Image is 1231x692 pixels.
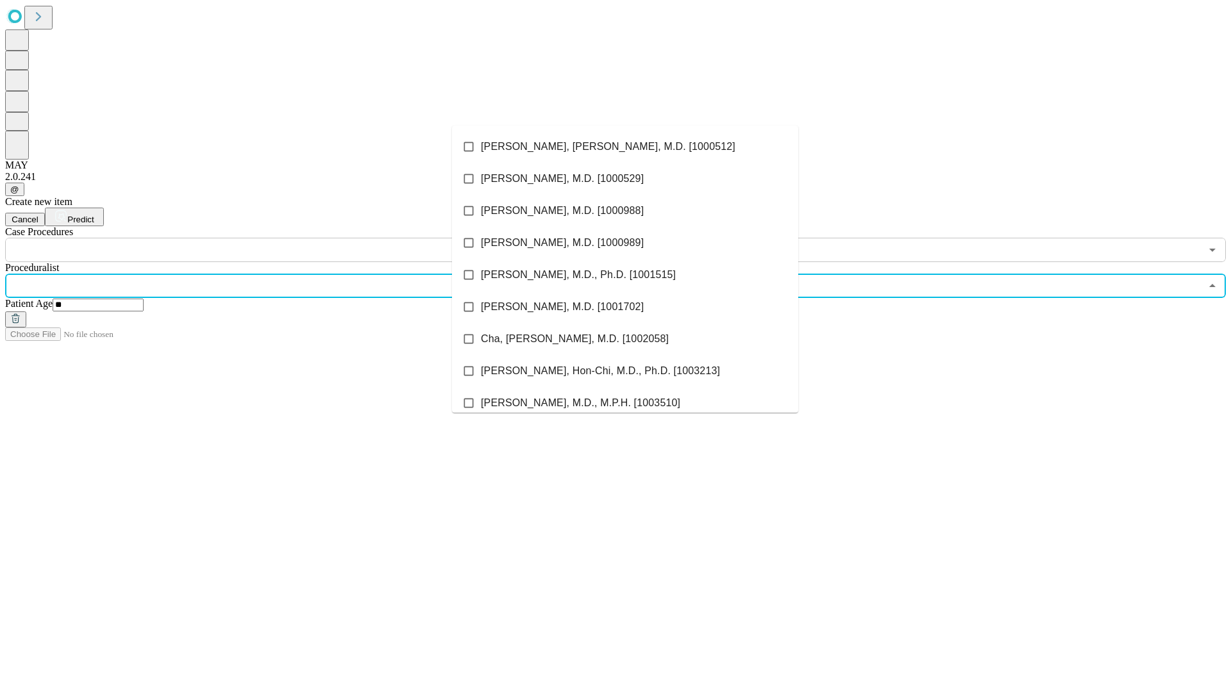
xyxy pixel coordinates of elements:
[481,235,644,251] span: [PERSON_NAME], M.D. [1000989]
[10,185,19,194] span: @
[481,363,720,379] span: [PERSON_NAME], Hon-Chi, M.D., Ph.D. [1003213]
[1203,277,1221,295] button: Close
[5,262,59,273] span: Proceduralist
[1203,241,1221,259] button: Open
[481,395,680,411] span: [PERSON_NAME], M.D., M.P.H. [1003510]
[45,208,104,226] button: Predict
[67,215,94,224] span: Predict
[12,215,38,224] span: Cancel
[5,196,72,207] span: Create new item
[5,298,53,309] span: Patient Age
[481,139,735,154] span: [PERSON_NAME], [PERSON_NAME], M.D. [1000512]
[481,171,644,186] span: [PERSON_NAME], M.D. [1000529]
[5,171,1226,183] div: 2.0.241
[481,267,676,283] span: [PERSON_NAME], M.D., Ph.D. [1001515]
[481,203,644,218] span: [PERSON_NAME], M.D. [1000988]
[5,183,24,196] button: @
[5,213,45,226] button: Cancel
[481,331,669,347] span: Cha, [PERSON_NAME], M.D. [1002058]
[5,160,1226,171] div: MAY
[5,226,73,237] span: Scheduled Procedure
[481,299,644,315] span: [PERSON_NAME], M.D. [1001702]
